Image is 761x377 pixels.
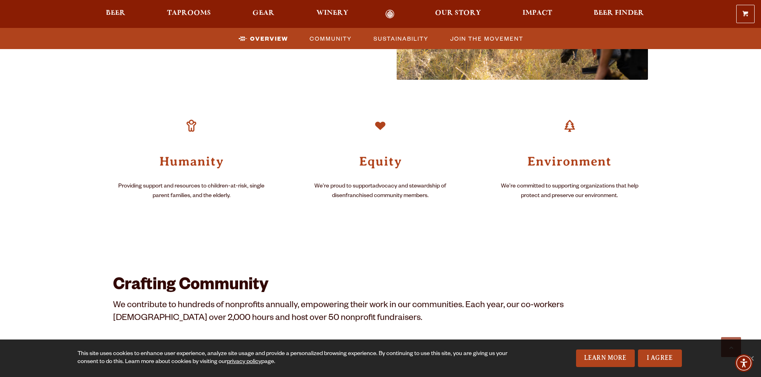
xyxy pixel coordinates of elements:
h2: Crafting Community [113,277,648,296]
h3: Equity [302,152,459,169]
a: I Agree [638,349,682,367]
a: Beer Finder [588,10,649,19]
a: Community [305,33,356,44]
p: We’re committed to supporting organizations that help protect and preserve our environment. [491,182,648,201]
span: Impact [523,10,552,16]
a: Beer [101,10,131,19]
a: Impact [517,10,557,19]
a: Odell Home [375,10,405,19]
span: Overview [250,33,288,44]
span: Sustainability [374,33,429,44]
a: Scroll to top [721,337,741,357]
p: We’re proud to support [302,182,459,201]
a: Gear [247,10,280,19]
div: Accessibility Menu [735,354,753,372]
span: Gear [252,10,274,16]
span: Community [310,33,352,44]
span: Join the Movement [450,33,523,44]
span: Beer Finder [594,10,644,16]
a: Winery [311,10,354,19]
h3: Humanity [113,152,270,169]
a: Taprooms [162,10,216,19]
a: Learn More [576,349,635,367]
a: Overview [234,33,292,44]
a: privacy policy [227,359,261,365]
span: Beer [106,10,125,16]
a: Sustainability [369,33,433,44]
a: Our Story [430,10,486,19]
span: advocacy and stewardship of disenfranchised community members. [332,184,446,199]
div: This site uses cookies to enhance user experience, analyze site usage and provide a personalized ... [77,350,510,366]
a: Join the Movement [445,33,527,44]
p: We contribute to hundreds of nonprofits annually, empowering their work in our communities. Each ... [113,300,648,326]
p: Providing support and resources to children-at-risk, single parent families, and the elderly. [113,182,270,201]
h3: Environment [491,152,648,169]
span: Our Story [435,10,481,16]
span: Winery [316,10,348,16]
span: Taprooms [167,10,211,16]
